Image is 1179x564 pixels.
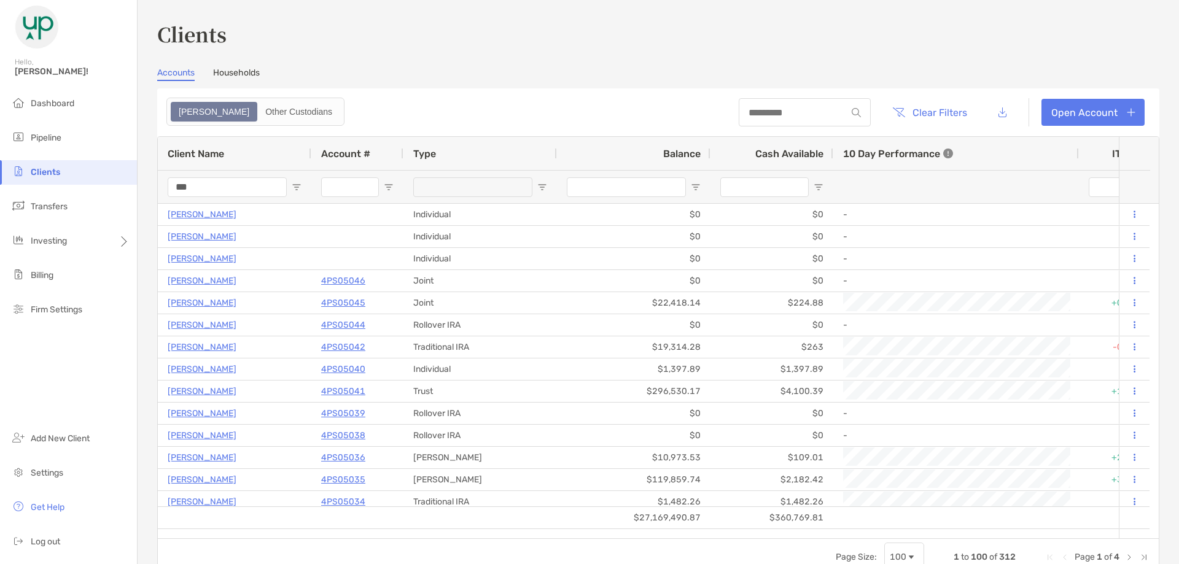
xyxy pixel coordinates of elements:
[384,182,394,192] button: Open Filter Menu
[321,428,365,443] p: 4PS05038
[1079,403,1153,424] div: 0%
[710,425,833,446] div: $0
[157,68,195,81] a: Accounts
[403,226,557,247] div: Individual
[11,233,26,247] img: investing icon
[557,314,710,336] div: $0
[852,108,861,117] img: input icon
[403,314,557,336] div: Rollover IRA
[1079,292,1153,314] div: +0.91%
[168,273,236,288] p: [PERSON_NAME]
[557,336,710,358] div: $19,314.28
[321,148,370,160] span: Account #
[172,103,256,120] div: Zoe
[557,381,710,402] div: $296,530.17
[755,148,823,160] span: Cash Available
[843,403,1069,423] div: -
[168,251,236,266] a: [PERSON_NAME]
[1079,425,1153,446] div: 0%
[710,491,833,512] div: $1,482.26
[1079,314,1153,336] div: 0%
[1079,336,1153,358] div: -0.24%
[168,295,236,311] p: [PERSON_NAME]
[1079,226,1153,247] div: 0%
[403,425,557,446] div: Rollover IRA
[292,182,302,192] button: Open Filter Menu
[557,248,710,269] div: $0
[168,494,236,509] a: [PERSON_NAME]
[403,447,557,468] div: [PERSON_NAME]
[321,339,365,355] a: 4PS05042
[1112,148,1143,160] div: ITD
[168,339,236,355] a: [PERSON_NAME]
[1124,552,1134,562] div: Next Page
[11,267,26,282] img: billing icon
[31,536,60,547] span: Log out
[710,314,833,336] div: $0
[157,20,1159,48] h3: Clients
[843,249,1069,269] div: -
[557,507,710,528] div: $27,169,490.87
[11,499,26,514] img: get-help icon
[954,552,959,562] span: 1
[1104,552,1112,562] span: of
[403,469,557,490] div: [PERSON_NAME]
[321,295,365,311] p: 4PS05045
[843,204,1069,225] div: -
[31,304,82,315] span: Firm Settings
[1079,491,1153,512] div: 0%
[321,472,365,487] a: 4PS05035
[168,229,236,244] p: [PERSON_NAME]
[168,317,236,333] p: [PERSON_NAME]
[1041,99,1145,126] a: Open Account
[11,465,26,479] img: settings icon
[321,450,365,465] a: 4PS05036
[710,226,833,247] div: $0
[403,270,557,292] div: Joint
[557,292,710,314] div: $22,418.14
[168,361,236,377] a: [PERSON_NAME]
[321,361,365,377] p: 4PS05040
[1079,358,1153,380] div: 0%
[1139,552,1149,562] div: Last Page
[403,403,557,424] div: Rollover IRA
[403,204,557,225] div: Individual
[15,66,130,77] span: [PERSON_NAME]!
[557,425,710,446] div: $0
[843,271,1069,291] div: -
[168,207,236,222] a: [PERSON_NAME]
[213,68,260,81] a: Households
[321,273,365,288] a: 4PS05046
[710,447,833,468] div: $109.01
[11,430,26,445] img: add_new_client icon
[1079,248,1153,269] div: 0%
[168,472,236,487] a: [PERSON_NAME]
[1075,552,1095,562] span: Page
[1045,552,1055,562] div: First Page
[989,552,997,562] span: of
[403,336,557,358] div: Traditional IRA
[663,148,701,160] span: Balance
[843,137,953,170] div: 10 Day Performance
[11,533,26,548] img: logout icon
[321,406,365,421] a: 4PS05039
[321,317,365,333] p: 4PS05044
[1060,552,1070,562] div: Previous Page
[1114,552,1119,562] span: 4
[843,226,1069,247] div: -
[168,177,287,197] input: Client Name Filter Input
[403,491,557,512] div: Traditional IRA
[11,95,26,110] img: dashboard icon
[31,133,61,143] span: Pipeline
[11,198,26,213] img: transfers icon
[710,336,833,358] div: $263
[710,292,833,314] div: $224.88
[557,491,710,512] div: $1,482.26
